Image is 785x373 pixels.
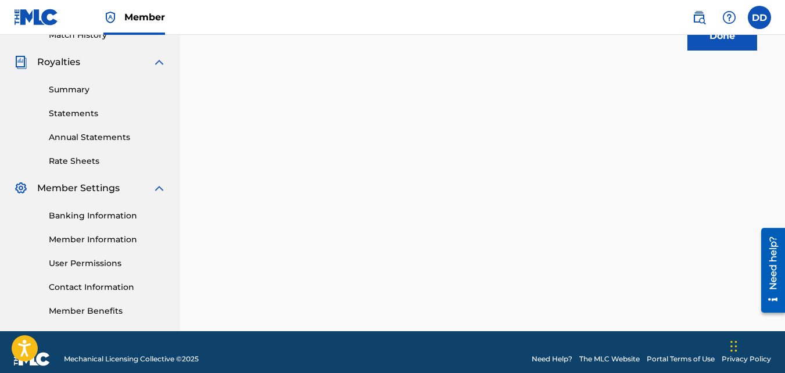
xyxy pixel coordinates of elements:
button: Done [687,21,757,51]
div: Drag [730,329,737,364]
img: Member Settings [14,181,28,195]
a: Banking Information [49,210,166,222]
span: Member [124,10,165,24]
span: Royalties [37,55,80,69]
div: Help [718,6,741,29]
img: search [692,10,706,24]
img: expand [152,55,166,69]
img: expand [152,181,166,195]
div: User Menu [748,6,771,29]
a: Need Help? [532,354,572,364]
a: The MLC Website [579,354,640,364]
a: Portal Terms of Use [647,354,715,364]
a: Rate Sheets [49,155,166,167]
iframe: Resource Center [752,223,785,317]
span: Mechanical Licensing Collective © 2025 [64,354,199,364]
a: Statements [49,107,166,120]
img: MLC Logo [14,9,59,26]
a: Member Benefits [49,305,166,317]
a: Match History [49,29,166,41]
img: Royalties [14,55,28,69]
a: Annual Statements [49,131,166,144]
img: logo [14,352,50,366]
a: Summary [49,84,166,96]
a: Member Information [49,234,166,246]
img: Top Rightsholder [103,10,117,24]
a: Public Search [687,6,711,29]
a: Contact Information [49,281,166,293]
span: Member Settings [37,181,120,195]
a: User Permissions [49,257,166,270]
a: Privacy Policy [722,354,771,364]
iframe: Chat Widget [727,317,785,373]
img: help [722,10,736,24]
